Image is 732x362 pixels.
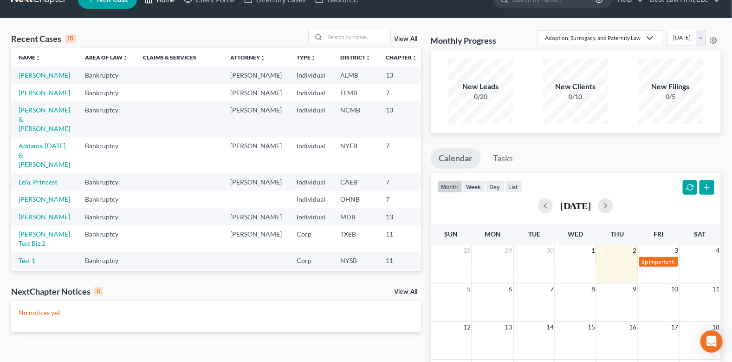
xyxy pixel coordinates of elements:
a: Districtunfold_more [341,54,371,61]
td: Individual [290,173,333,191]
td: Individual [290,191,333,208]
td: Bankruptcy [78,101,136,137]
td: Bankruptcy [78,84,136,101]
span: 30 [545,245,555,256]
td: Bankruptcy [78,66,136,84]
a: [PERSON_NAME] & [PERSON_NAME] [19,106,70,132]
h3: Monthly Progress [431,35,497,46]
div: 0 [94,287,103,296]
a: Area of Lawunfold_more [85,54,128,61]
td: Individual [290,101,333,137]
p: No notices yet! [19,308,414,317]
td: 13 [379,66,425,84]
td: [PERSON_NAME] [223,173,290,191]
span: Sat [694,230,706,238]
a: [PERSON_NAME] [19,195,70,203]
div: 0/10 [543,92,608,101]
button: month [437,180,462,193]
td: NYEB [333,138,379,173]
td: 7 [379,84,425,101]
td: 13 [379,101,425,137]
button: day [486,180,505,193]
div: Recent Cases [11,33,76,44]
div: Open Intercom Messenger [700,330,723,353]
td: Corp [290,252,333,270]
span: 9 [632,283,638,295]
td: [PERSON_NAME] [223,138,290,173]
td: 11 [379,252,425,270]
td: 11 [379,225,425,252]
a: [PERSON_NAME] [19,71,70,79]
td: Individual [290,84,333,101]
div: Adoption, Surrogacy, and Paternity Law [545,34,641,42]
i: unfold_more [366,55,371,61]
td: Individual [290,270,333,287]
span: 29 [504,245,513,256]
a: [PERSON_NAME] [19,89,70,97]
td: MDB [333,208,379,225]
td: Bankruptcy [78,270,136,287]
a: Nameunfold_more [19,54,41,61]
span: 11 [712,283,721,295]
i: unfold_more [35,55,41,61]
div: New Leads [448,81,513,92]
td: COB [333,270,379,287]
td: Corp [290,225,333,252]
span: 28 [462,245,472,256]
div: 0/5 [638,92,703,101]
div: NextChapter Notices [11,286,103,297]
a: Chapterunfold_more [386,54,418,61]
i: unfold_more [412,55,418,61]
a: View All [395,289,418,295]
td: 13 [379,270,425,287]
span: Tue [528,230,540,238]
span: Thu [610,230,624,238]
td: [PERSON_NAME] [223,84,290,101]
i: unfold_more [260,55,266,61]
td: [PERSON_NAME] [223,208,290,225]
div: 15 [65,34,76,43]
span: 7 [549,283,555,295]
div: 0/20 [448,92,513,101]
td: Bankruptcy [78,138,136,173]
td: [PERSON_NAME] [223,66,290,84]
span: 16 [628,322,638,333]
td: FLMB [333,84,379,101]
div: New Filings [638,81,703,92]
td: Individual [290,208,333,225]
td: Individual [290,138,333,173]
span: 5 [466,283,472,295]
h2: [DATE] [560,201,591,211]
a: Typeunfold_more [297,54,317,61]
a: [PERSON_NAME] Test Biz 2 [19,230,70,247]
span: 17 [670,322,679,333]
a: Leia, Princess [19,178,58,186]
input: Search by name... [325,30,390,44]
td: Bankruptcy [78,225,136,252]
span: 10 [670,283,679,295]
span: 2 [632,245,638,256]
span: 18 [712,322,721,333]
a: Attorneyunfold_more [231,54,266,61]
span: 15 [587,322,596,333]
span: 4 [715,245,721,256]
td: NCMB [333,101,379,137]
span: 3 [674,245,679,256]
button: list [505,180,522,193]
td: Bankruptcy [78,252,136,270]
td: 7 [379,138,425,173]
td: Individual [290,66,333,84]
span: important meeting [649,258,694,265]
a: Calendar [431,148,481,169]
i: unfold_more [123,55,128,61]
a: Tasks [485,148,522,169]
td: CAEB [333,173,379,191]
td: [PERSON_NAME] [223,225,290,252]
td: [PERSON_NAME] [223,270,290,287]
th: Claims & Services [136,48,223,66]
td: TXEB [333,225,379,252]
a: Addams, [DATE] & [PERSON_NAME] [19,142,70,168]
td: [PERSON_NAME] [223,101,290,137]
span: Mon [485,230,501,238]
div: New Clients [543,81,608,92]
